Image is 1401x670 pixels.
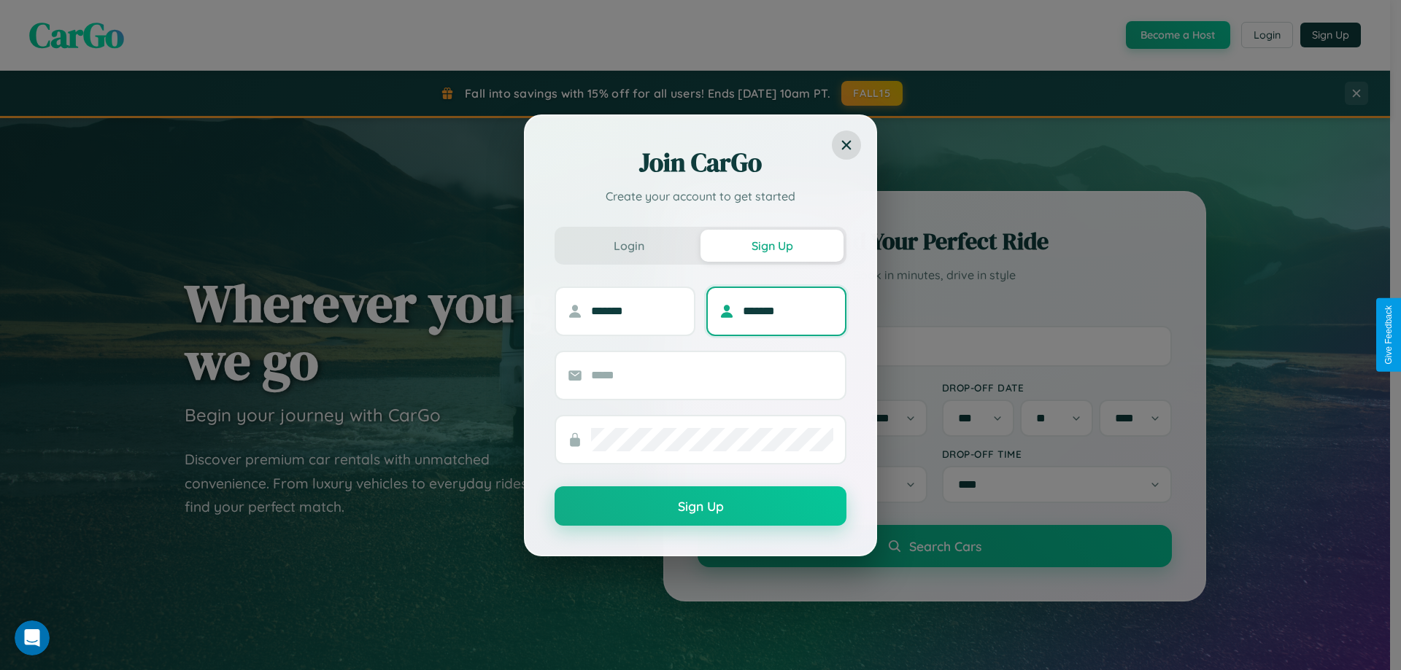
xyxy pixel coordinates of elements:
button: Login [557,230,700,262]
iframe: Intercom live chat [15,620,50,655]
h2: Join CarGo [555,145,846,180]
button: Sign Up [700,230,844,262]
div: Give Feedback [1383,305,1394,365]
p: Create your account to get started [555,187,846,205]
button: Sign Up [555,486,846,526]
